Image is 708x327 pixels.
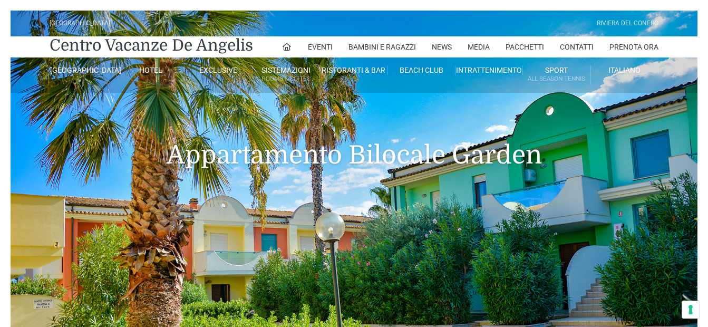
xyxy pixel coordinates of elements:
[432,36,452,57] a: News
[608,66,641,74] span: Italiano
[50,18,110,28] div: [GEOGRAPHIC_DATA]
[50,35,253,56] a: Centro Vacanze De Angelis
[455,65,523,75] a: Intrattenimento
[253,74,319,84] small: Rooms & Suites
[682,301,700,319] button: Le tue preferenze relative al consenso per le tecnologie di tracciamento
[523,74,590,84] small: All Season Tennis
[609,36,658,57] a: Prenota Ora
[320,65,387,75] a: Ristoranti & Bar
[50,65,117,75] a: [GEOGRAPHIC_DATA]
[506,36,544,57] a: Pacchetti
[253,65,320,85] a: SistemazioniRooms & Suites
[185,65,253,75] a: Exclusive
[468,36,490,57] a: Media
[50,93,658,186] h1: Appartamento Bilocale Garden
[560,36,594,57] a: Contatti
[591,65,658,75] a: Italiano
[117,65,185,75] a: Hotel
[523,65,590,85] a: SportAll Season Tennis
[308,36,333,57] a: Eventi
[348,36,416,57] a: Bambini e Ragazzi
[388,65,455,75] a: Beach Club
[597,18,658,28] div: Riviera Del Conero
